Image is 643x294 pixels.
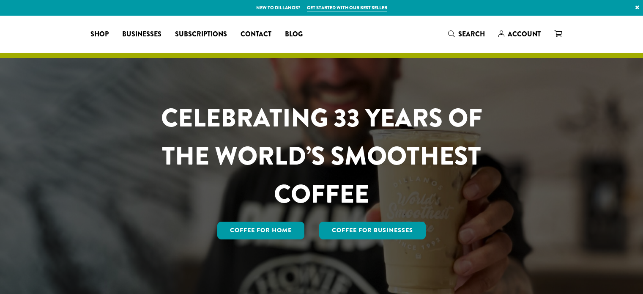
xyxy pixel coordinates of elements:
a: Get started with our best seller [307,4,387,11]
span: Account [508,29,541,39]
span: Contact [241,29,271,40]
span: Blog [285,29,303,40]
span: Search [458,29,485,39]
a: Shop [84,27,115,41]
a: Search [441,27,492,41]
a: Coffee for Home [217,222,304,239]
span: Subscriptions [175,29,227,40]
span: Shop [90,29,109,40]
a: Coffee For Businesses [319,222,426,239]
h1: CELEBRATING 33 YEARS OF THE WORLD’S SMOOTHEST COFFEE [136,99,507,213]
span: Businesses [122,29,161,40]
